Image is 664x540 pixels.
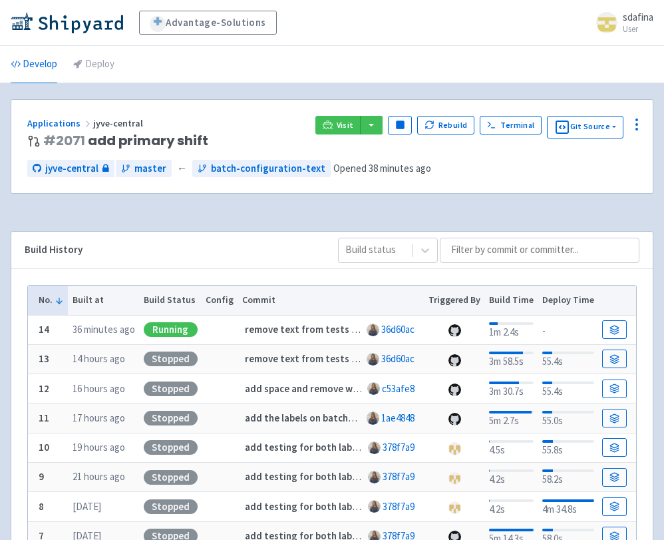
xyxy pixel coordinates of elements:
button: Git Source [547,116,623,138]
a: Build Details [602,320,626,339]
a: Build Details [602,350,626,368]
div: Stopped [144,382,198,396]
strong: add testing for both labels [245,500,365,513]
time: 17 hours ago [73,411,125,424]
a: Visit [315,116,361,135]
div: 1m 2.4s [489,320,534,340]
a: master [116,160,172,178]
strong: add testing for both labels [245,470,365,483]
div: Stopped [144,352,198,366]
span: jyve-central [45,161,98,176]
time: 14 hours ago [73,352,125,365]
a: #2071 [43,131,85,150]
small: User [623,25,653,33]
th: Commit [238,286,424,315]
strong: remove text from tests too [245,323,368,336]
th: Built at [68,286,139,315]
a: Deploy [73,46,114,83]
a: sdafina User [588,12,653,33]
strong: add space and remove words after optimize [245,382,440,395]
a: c53afe8 [382,382,415,395]
div: Stopped [144,440,198,455]
div: 55.4s [542,379,594,400]
div: Stopped [144,499,198,514]
div: 4.2s [489,467,534,487]
th: Config [202,286,238,315]
div: 4m 34.8s [542,497,594,517]
div: 55.0s [542,408,594,429]
time: 16 hours ago [73,382,125,395]
div: 3m 30.7s [489,379,534,400]
a: Build Details [602,409,626,427]
a: 36d60ac [381,352,415,365]
b: 11 [39,411,49,424]
a: Build Details [602,438,626,457]
strong: add the labels on batchdetails [245,411,379,424]
span: ← [177,161,187,176]
div: Build History [25,242,317,258]
div: 55.4s [542,349,594,370]
b: 14 [39,323,49,336]
b: 12 [39,382,49,395]
button: Pause [388,116,412,135]
a: 378f7a9 [383,470,415,483]
a: 36d60ac [381,323,415,336]
button: No. [39,293,64,307]
a: Develop [11,46,57,83]
span: batch-configuration-text [211,161,325,176]
div: 4.2s [489,497,534,517]
a: 378f7a9 [383,500,415,513]
a: Build Details [602,468,626,487]
a: 378f7a9 [383,441,415,453]
th: Triggered By [424,286,485,315]
time: [DATE] [73,500,101,513]
div: Running [144,322,198,337]
strong: add testing for both labels [245,441,365,453]
span: sdafina [623,11,653,23]
a: Applications [27,117,93,129]
a: Build Details [602,380,626,398]
a: 1ae4848 [381,411,415,424]
b: 8 [39,500,44,513]
a: Terminal [480,116,542,135]
span: Opened [333,162,431,174]
time: 21 hours ago [73,470,125,483]
th: Deploy Time [538,286,598,315]
time: 19 hours ago [73,441,125,453]
div: - [542,321,594,339]
input: Filter by commit or committer... [440,238,639,263]
th: Build Time [485,286,538,315]
a: batch-configuration-text [192,160,331,178]
div: Stopped [144,470,198,485]
a: jyve-central [27,160,114,178]
b: 13 [39,352,49,365]
b: 9 [39,470,44,483]
strong: remove text from tests too [245,352,368,365]
span: add primary shift [43,133,208,148]
a: Advantage-Solutions [139,11,277,35]
div: 55.8s [542,437,594,458]
div: Stopped [144,411,198,425]
div: 5m 2.7s [489,408,534,429]
span: Visit [337,120,354,131]
time: 38 minutes ago [369,162,431,174]
button: Rebuild [417,116,474,135]
a: Build Details [602,497,626,516]
th: Build Status [139,286,202,315]
div: 58.2s [542,467,594,487]
div: 3m 58.5s [489,349,534,370]
div: 4.5s [489,437,534,458]
span: jyve-central [93,117,145,129]
time: 36 minutes ago [73,323,135,336]
b: 10 [39,441,49,453]
img: Shipyard logo [11,12,123,33]
span: master [134,161,166,176]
